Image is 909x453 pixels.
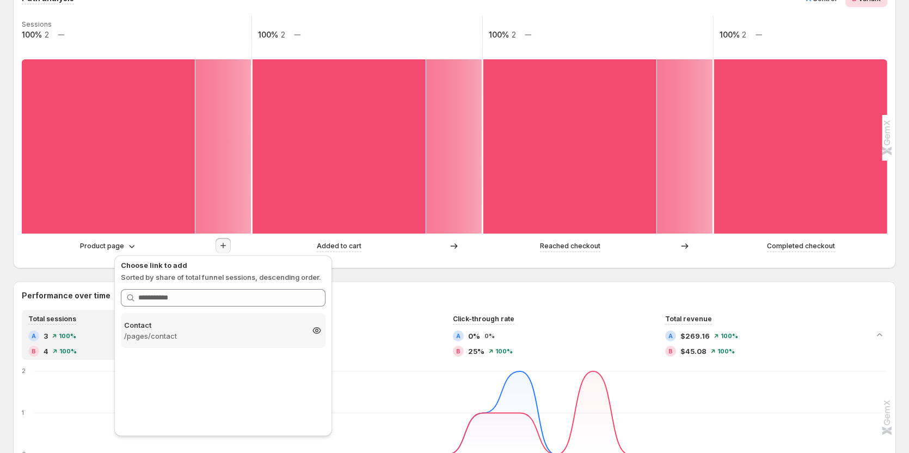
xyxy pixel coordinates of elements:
[717,348,735,354] span: 100%
[317,241,361,252] p: Added to cart
[680,346,707,357] span: $45.08
[59,348,77,354] span: 100%
[22,30,42,39] text: 100%
[22,290,887,301] h2: Performance over time
[714,59,887,234] path: Completed checkout: 2
[44,346,48,357] span: 4
[742,30,746,39] text: 2
[22,20,52,28] text: Sessions
[121,272,325,283] p: Sorted by share of total funnel sessions, descending order.
[512,30,516,39] text: 2
[468,330,480,341] span: 0%
[80,241,124,252] p: Product page
[668,348,673,354] h2: B
[456,333,460,339] h2: A
[32,333,36,339] h2: A
[456,348,460,354] h2: B
[540,241,600,252] p: Reached checkout
[22,409,24,417] text: 1
[468,346,484,357] span: 25%
[484,333,495,339] span: 0%
[253,59,426,234] path: Added to cart: 2
[32,348,36,354] h2: B
[453,315,514,323] span: Click-through rate
[665,315,712,323] span: Total revenue
[668,333,673,339] h2: A
[28,315,76,323] span: Total sessions
[44,330,48,341] span: 3
[124,320,303,330] p: Contact
[489,30,509,39] text: 100%
[721,333,738,339] span: 100%
[258,30,278,39] text: 100%
[281,30,285,39] text: 2
[45,30,49,39] text: 2
[495,348,513,354] span: 100%
[124,330,303,341] p: /pages/contact
[872,327,887,342] button: Collapse chart
[121,260,325,271] p: Choose link to add
[59,333,76,339] span: 100%
[767,241,835,252] p: Completed checkout
[680,330,710,341] span: $269.16
[22,367,26,375] text: 2
[720,30,740,39] text: 100%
